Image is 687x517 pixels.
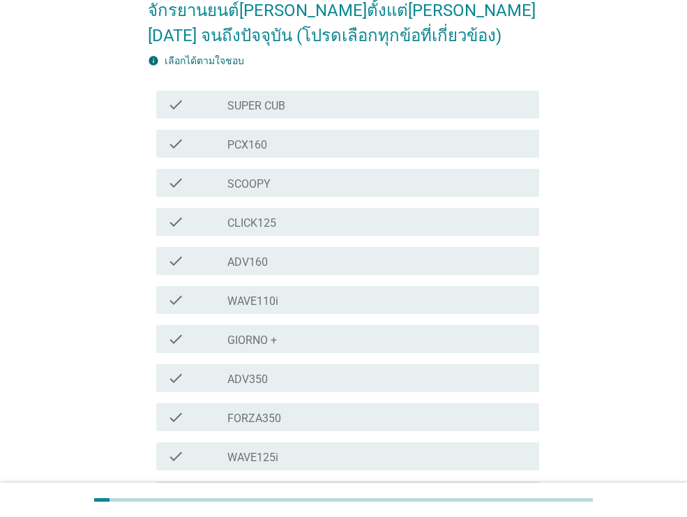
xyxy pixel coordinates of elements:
i: check [167,292,184,308]
i: check [167,409,184,426]
label: FORZA350 [227,412,281,426]
i: info [148,55,159,66]
i: check [167,253,184,269]
label: PCX160 [227,138,267,152]
label: CLICK125 [227,216,276,230]
label: เลือกได้ตามใจชอบ [165,55,244,66]
i: check [167,174,184,191]
i: check [167,448,184,465]
i: check [167,370,184,387]
i: check [167,135,184,152]
i: check [167,331,184,347]
label: GIORNO + [227,334,277,347]
i: check [167,213,184,230]
label: WAVE110i [227,294,278,308]
label: SCOOPY [227,177,271,191]
label: ADV160 [227,255,268,269]
label: SUPER CUB [227,99,285,113]
label: WAVE125i [227,451,278,465]
label: ADV350 [227,373,268,387]
i: check [167,96,184,113]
